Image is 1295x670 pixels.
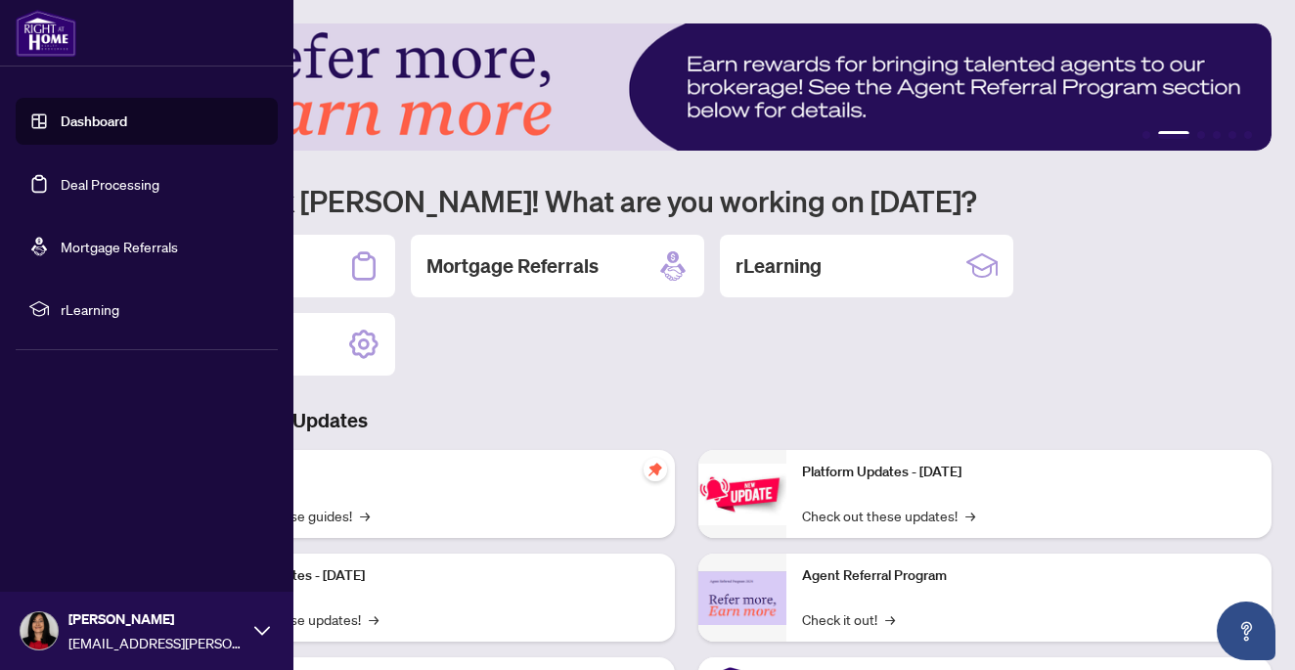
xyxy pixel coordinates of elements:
[205,565,659,587] p: Platform Updates - [DATE]
[965,505,975,526] span: →
[802,565,1256,587] p: Agent Referral Program
[802,505,975,526] a: Check out these updates!→
[21,612,58,649] img: Profile Icon
[1217,602,1275,660] button: Open asap
[68,632,245,653] span: [EMAIL_ADDRESS][PERSON_NAME][DOMAIN_NAME]
[68,608,245,630] span: [PERSON_NAME]
[16,10,76,57] img: logo
[360,505,370,526] span: →
[369,608,379,630] span: →
[426,252,599,280] h2: Mortgage Referrals
[1244,131,1252,139] button: 6
[736,252,822,280] h2: rLearning
[885,608,895,630] span: →
[61,112,127,130] a: Dashboard
[1158,131,1189,139] button: 2
[698,464,786,525] img: Platform Updates - June 23, 2025
[1213,131,1221,139] button: 4
[1197,131,1205,139] button: 3
[61,298,264,320] span: rLearning
[644,458,667,481] span: pushpin
[61,175,159,193] a: Deal Processing
[1228,131,1236,139] button: 5
[61,238,178,255] a: Mortgage Referrals
[102,407,1272,434] h3: Brokerage & Industry Updates
[1142,131,1150,139] button: 1
[102,23,1272,151] img: Slide 1
[205,462,659,483] p: Self-Help
[802,608,895,630] a: Check it out!→
[102,182,1272,219] h1: Welcome back [PERSON_NAME]! What are you working on [DATE]?
[802,462,1256,483] p: Platform Updates - [DATE]
[698,571,786,625] img: Agent Referral Program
